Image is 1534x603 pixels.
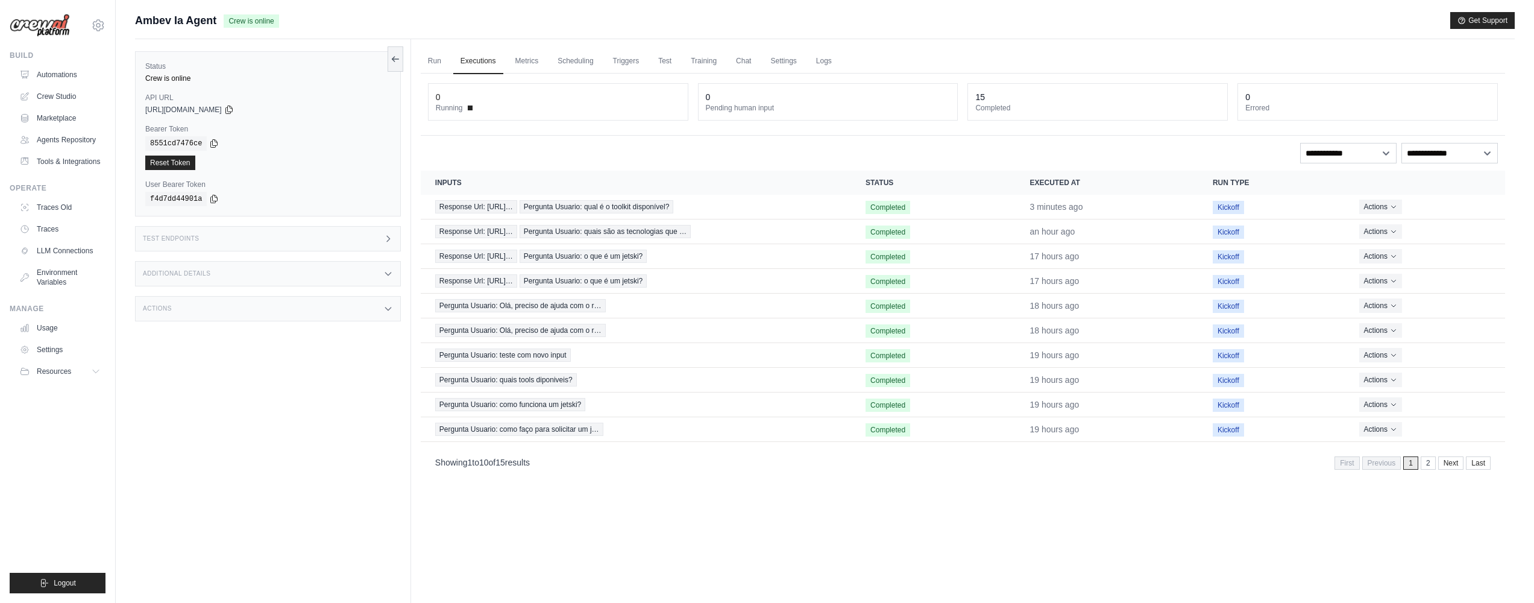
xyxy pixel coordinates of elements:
span: Pergunta Usuario: Olá, preciso de ajuda com o r… [435,324,606,337]
a: View execution details for Response Url [435,200,837,213]
span: Resources [37,367,71,376]
span: Pergunta Usuario: Olá, preciso de ajuda com o r… [435,299,606,312]
time: October 1, 2025 at 09:57 BST [1029,227,1075,236]
a: Chat [729,49,758,74]
span: Pergunta Usuario: o que é um jetski? [520,250,647,263]
span: Completed [866,201,910,214]
div: Build [10,51,105,60]
section: Crew executions table [421,171,1505,478]
nav: Pagination [421,447,1505,478]
div: Crew is online [145,74,391,83]
span: Kickoff [1213,349,1244,362]
span: Kickoff [1213,374,1244,387]
h3: Additional Details [143,270,210,277]
button: Actions for execution [1359,373,1402,387]
span: Kickoff [1213,324,1244,338]
a: Training [684,49,724,74]
span: Kickoff [1213,399,1244,412]
time: September 30, 2025 at 15:59 BST [1029,400,1079,409]
span: Running [436,103,463,113]
button: Logout [10,573,105,593]
p: Showing to of results [435,456,530,469]
code: 8551cd7476ce [145,136,207,151]
a: View execution details for Pergunta Usuario [435,398,837,411]
span: Pergunta Usuario: quais são as tecnologias que … [520,225,691,238]
a: View execution details for Pergunta Usuario [435,299,837,312]
span: Kickoff [1213,250,1244,264]
img: Logo [10,14,70,37]
span: Pergunta Usuario: quais tools diponiveis? [435,373,577,387]
button: Actions for execution [1359,274,1402,288]
div: 0 [1245,91,1250,103]
span: 1 [468,458,473,467]
button: Resources [14,362,105,381]
span: Response Url: [URL]… [435,200,517,213]
span: Completed [866,399,910,412]
a: LLM Connections [14,241,105,260]
time: September 30, 2025 at 17:49 BST [1029,276,1079,286]
th: Run Type [1198,171,1345,195]
span: Pergunta Usuario: como faço para solicitar um j… [435,423,603,436]
a: Marketplace [14,109,105,128]
a: View execution details for Pergunta Usuario [435,423,837,436]
a: Usage [14,318,105,338]
a: Tools & Integrations [14,152,105,171]
span: Response Url: [URL]… [435,225,517,238]
a: Settings [14,340,105,359]
span: 1 [1403,456,1418,470]
span: Previous [1362,456,1401,470]
a: Test [651,49,679,74]
a: Scheduling [550,49,600,74]
a: View execution details for Pergunta Usuario [435,324,837,337]
a: Agents Repository [14,130,105,150]
span: Completed [866,324,910,338]
button: Actions for execution [1359,422,1402,437]
th: Inputs [421,171,851,195]
span: Kickoff [1213,226,1244,239]
a: Logs [809,49,839,74]
a: View execution details for Pergunta Usuario [435,349,837,362]
span: Completed [866,226,910,239]
button: Actions for execution [1359,200,1402,214]
a: Settings [763,49,803,74]
label: Status [145,62,391,71]
time: September 30, 2025 at 18:06 BST [1029,251,1079,261]
span: Response Url: [URL]… [435,274,517,288]
h3: Actions [143,305,172,312]
a: 2 [1421,456,1436,470]
div: 0 [706,91,711,103]
label: User Bearer Token [145,180,391,189]
th: Executed at [1015,171,1198,195]
time: October 1, 2025 at 10:42 BST [1029,202,1083,212]
span: Completed [866,349,910,362]
span: Pergunta Usuario: qual é o toolkit disponível? [520,200,673,213]
dt: Errored [1245,103,1490,113]
label: Bearer Token [145,124,391,134]
a: View execution details for Response Url [435,274,837,288]
span: Completed [866,300,910,313]
button: Actions for execution [1359,298,1402,313]
a: View execution details for Pergunta Usuario [435,373,837,387]
span: Kickoff [1213,201,1244,214]
button: Get Support [1450,12,1515,29]
time: September 30, 2025 at 16:23 BST [1029,301,1079,311]
dt: Completed [975,103,1220,113]
span: Response Url: [URL]… [435,250,517,263]
button: Actions for execution [1359,348,1402,362]
a: Reset Token [145,156,195,170]
time: September 30, 2025 at 16:09 BST [1029,350,1079,360]
span: Completed [866,275,910,288]
code: f4d7dd44901a [145,192,207,206]
span: Completed [866,374,910,387]
div: Operate [10,183,105,193]
a: Traces [14,219,105,239]
button: Actions for execution [1359,397,1402,412]
span: Pergunta Usuario: teste com novo input [435,349,571,362]
a: Traces Old [14,198,105,217]
a: Next [1438,456,1464,470]
a: Crew Studio [14,87,105,106]
button: Actions for execution [1359,249,1402,264]
span: Kickoff [1213,423,1244,437]
span: Kickoff [1213,300,1244,313]
span: 15 [495,458,505,467]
